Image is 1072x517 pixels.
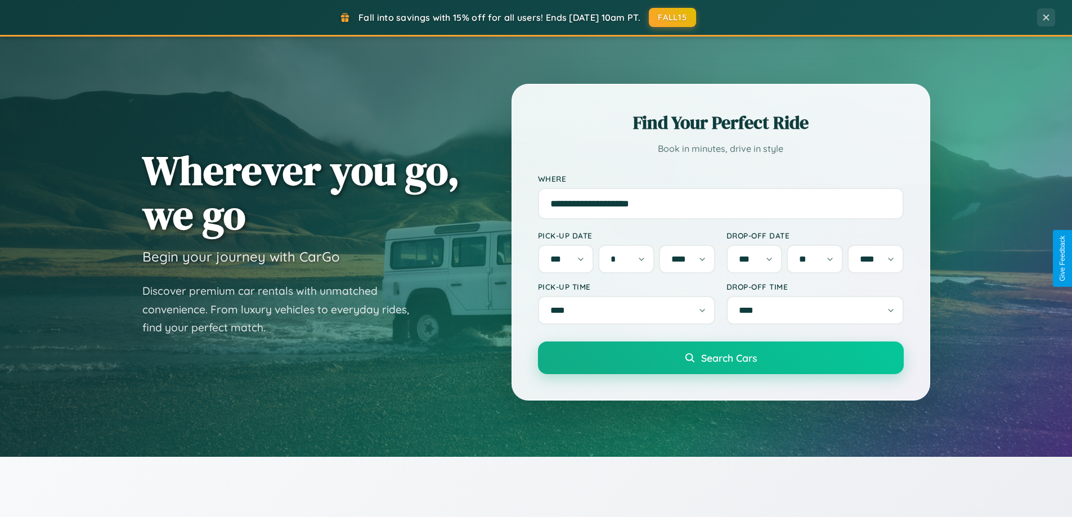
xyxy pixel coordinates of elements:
p: Discover premium car rentals with unmatched convenience. From luxury vehicles to everyday rides, ... [142,282,424,337]
button: Search Cars [538,341,904,374]
button: FALL15 [649,8,696,27]
span: Search Cars [701,352,757,364]
h3: Begin your journey with CarGo [142,248,340,265]
div: Give Feedback [1058,236,1066,281]
label: Pick-up Date [538,231,715,240]
span: Fall into savings with 15% off for all users! Ends [DATE] 10am PT. [358,12,640,23]
h2: Find Your Perfect Ride [538,110,904,135]
h1: Wherever you go, we go [142,148,460,237]
label: Drop-off Date [726,231,904,240]
label: Drop-off Time [726,282,904,291]
p: Book in minutes, drive in style [538,141,904,157]
label: Pick-up Time [538,282,715,291]
label: Where [538,174,904,183]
